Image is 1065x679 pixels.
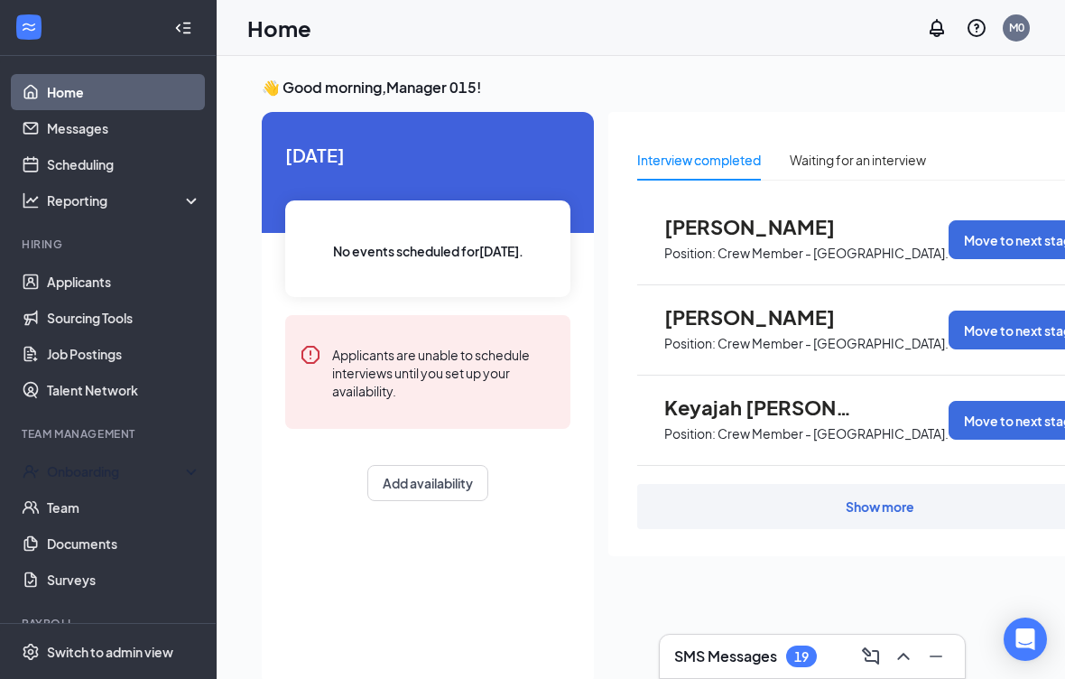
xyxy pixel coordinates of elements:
p: Position: [664,335,716,352]
div: Waiting for an interview [790,150,926,170]
div: Applicants are unable to schedule interviews until you set up your availability. [332,344,556,400]
p: Crew Member - [GEOGRAPHIC_DATA]. [718,245,949,262]
span: Keyajah [PERSON_NAME] [664,395,863,419]
svg: Collapse [174,19,192,37]
div: Open Intercom Messenger [1004,618,1047,661]
svg: WorkstreamLogo [20,18,38,36]
div: Reporting [47,191,202,209]
div: M0 [1009,20,1024,35]
button: Minimize [921,642,950,671]
span: [PERSON_NAME] [664,305,863,329]
p: Position: [664,245,716,262]
a: Messages [47,110,201,146]
p: Crew Member - [GEOGRAPHIC_DATA]. [718,425,949,442]
h3: SMS Messages [674,646,777,666]
a: Documents [47,526,201,562]
a: Scheduling [47,146,201,182]
a: Talent Network [47,372,201,408]
svg: Analysis [22,191,40,209]
svg: Minimize [925,646,947,667]
div: 19 [794,649,809,665]
svg: Settings [22,643,40,661]
a: Team [47,489,201,526]
span: [PERSON_NAME] [664,215,863,238]
svg: Notifications [926,17,948,39]
div: Interview completed [637,150,761,170]
a: Home [47,74,201,110]
button: Add availability [367,465,488,501]
span: No events scheduled for [DATE] . [333,241,523,261]
a: Job Postings [47,336,201,372]
span: [DATE] [285,141,570,169]
svg: QuestionInfo [966,17,987,39]
a: Applicants [47,264,201,300]
div: Onboarding [47,462,186,480]
svg: UserCheck [22,462,40,480]
div: Switch to admin view [47,643,173,661]
p: Position: [664,425,716,442]
h1: Home [247,13,311,43]
button: ComposeMessage [857,642,885,671]
a: Sourcing Tools [47,300,201,336]
div: Hiring [22,237,198,252]
svg: ComposeMessage [860,646,882,667]
div: Show more [846,498,914,516]
div: Team Management [22,426,198,442]
div: Payroll [22,616,198,631]
button: ChevronUp [889,642,918,671]
svg: Error [300,344,321,366]
a: Surveys [47,562,201,598]
svg: ChevronUp [893,646,914,667]
p: Crew Member - [GEOGRAPHIC_DATA]. [718,335,949,352]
